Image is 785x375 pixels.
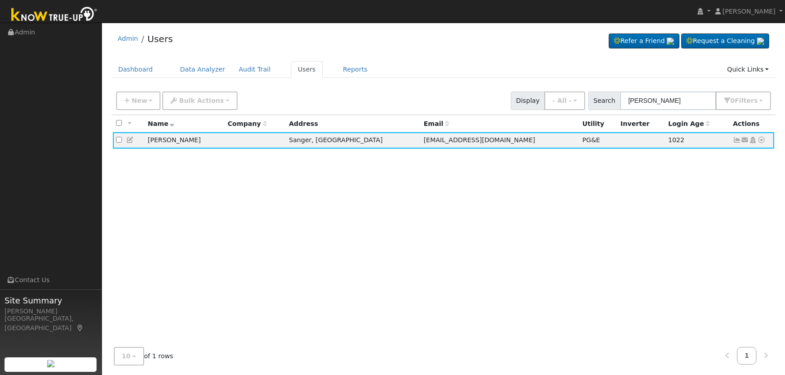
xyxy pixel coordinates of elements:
[735,97,758,104] span: Filter
[291,61,323,78] a: Users
[232,61,277,78] a: Audit Trail
[716,91,771,110] button: 0Filters
[147,34,173,44] a: Users
[145,132,224,149] td: [PERSON_NAME]
[544,91,585,110] button: - All -
[733,136,741,144] a: Show Graph
[76,324,84,332] a: Map
[116,91,161,110] button: New
[5,307,97,316] div: [PERSON_NAME]
[582,119,614,129] div: Utility
[511,91,545,110] span: Display
[148,120,174,127] span: Name
[162,91,237,110] button: Bulk Actions
[114,347,174,365] span: of 1 rows
[118,35,138,42] a: Admin
[757,135,766,145] a: Other actions
[47,360,54,367] img: retrieve
[609,34,679,49] a: Refer a Friend
[681,34,769,49] a: Request a Cleaning
[7,5,102,25] img: Know True-Up
[754,97,757,104] span: s
[741,135,749,145] a: kh@wholesaleequipment.net
[733,119,771,129] div: Actions
[228,120,267,127] span: Company name
[668,120,710,127] span: Days since last login
[722,8,775,15] span: [PERSON_NAME]
[114,347,144,365] button: 10
[336,61,374,78] a: Reports
[667,38,674,45] img: retrieve
[757,38,764,45] img: retrieve
[5,314,97,333] div: [GEOGRAPHIC_DATA], [GEOGRAPHIC_DATA]
[5,294,97,307] span: Site Summary
[588,91,620,110] span: Search
[131,97,147,104] span: New
[179,97,224,104] span: Bulk Actions
[749,136,757,144] a: Login As
[620,91,716,110] input: Search
[286,132,420,149] td: Sanger, [GEOGRAPHIC_DATA]
[668,136,684,144] span: 10/24/2022 7:48:32 AM
[111,61,160,78] a: Dashboard
[720,61,775,78] a: Quick Links
[620,119,662,129] div: Inverter
[424,136,535,144] span: [EMAIL_ADDRESS][DOMAIN_NAME]
[424,120,449,127] span: Email
[289,119,417,129] div: Address
[582,136,600,144] span: PG&E
[737,347,757,365] a: 1
[126,136,135,144] a: Edit User
[122,352,131,360] span: 10
[173,61,232,78] a: Data Analyzer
